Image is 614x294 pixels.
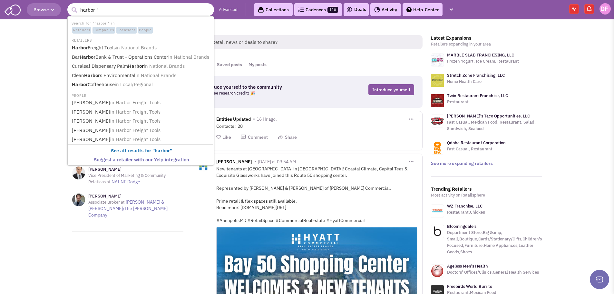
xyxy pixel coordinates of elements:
[70,108,213,117] a: [PERSON_NAME]in Harbor Freight Tools
[447,58,519,65] p: Frozen Yogurt, Ice Cream, Restaurant
[144,63,185,69] span: in National Brands
[116,27,137,34] span: Locations
[111,147,172,154] b: See all results for " "
[93,27,115,34] span: Companies
[68,36,213,43] li: RETAILERS
[70,44,213,52] a: HarborFreight Toolsin National Brands
[447,113,530,119] a: [PERSON_NAME]'s Taco Opportunities, LLC
[67,3,214,16] input: Search
[447,119,542,132] p: Fast Casual, Mexican Food, Restaurant, Salad, Sandwich, Seafood
[447,146,506,152] p: Fast Casual, Restaurant
[80,54,95,60] b: Harbor
[431,35,542,41] h3: Latest Expansions
[110,136,161,142] span: in Harbor Freight Tools
[406,7,412,12] img: help.png
[447,73,505,78] a: Stretch Zone Franchising, LLC
[70,98,213,107] a: [PERSON_NAME]in Harbor Freight Tools
[110,99,161,106] span: in Harbor Freight Tools
[431,205,444,218] img: www.wingzone.com
[403,3,443,16] a: Help-Center
[431,192,542,198] p: Most activity on Retailsphere
[447,209,485,216] p: Restaurant,Chicken
[447,269,539,276] p: Doctors’ Offices/Clinics,General Health Services
[72,81,88,87] b: Harbor
[70,117,213,126] a: [PERSON_NAME]in Harbor Freight Tools
[254,3,293,16] a: Collections
[216,159,252,166] span: [PERSON_NAME]
[258,159,296,165] span: [DATE] at 09:54 AM
[70,53,213,62] a: BarHarborBank & Trust - Operations Centerin National Brands
[88,173,166,185] span: Vice President of Marketing & Community Relations at
[27,3,61,16] button: Browse
[115,81,153,87] span: in Local/Regional
[110,127,161,133] span: in Harbor Freight Tools
[70,62,213,71] a: Curaleaf Dispensary PalmHarborin National Brands
[599,3,611,15] img: Dan Fishburn
[447,140,506,146] a: Qdoba Restaurant Corporation
[70,147,213,155] a: See all results for "harbor"
[207,35,423,49] span: Retail news or deals to share?
[112,179,140,185] a: NAI NP Dodge
[5,3,21,15] img: SmartAdmin
[368,84,414,95] a: Introduce yourself
[214,59,245,71] a: Saved posts
[70,80,213,89] a: HarborCoffeehousein Local/Regional
[278,134,297,140] button: Share
[110,109,161,115] span: in Harbor Freight Tools
[70,156,213,164] a: Suggest a retailer with our Yelp integration
[94,157,189,163] b: Suggest a retailer with our Yelp integration
[447,203,482,209] a: WZ Franchise, LLC
[447,224,476,229] a: Bloomingdale's
[216,166,417,224] div: New tenants at [GEOGRAPHIC_DATA] in [GEOGRAPHIC_DATA]! Coastal Climate, Capital Teas & Exquisite ...
[346,6,366,14] a: Deals
[116,45,157,51] span: in National Brands
[431,186,542,192] h3: Trending Retailers
[216,116,251,124] span: Entities Updated
[447,52,514,58] a: MARBLE SLAB FRANCHISING, LLC
[245,59,270,71] a: My posts
[374,7,380,13] img: Activity.png
[431,74,444,87] img: logo
[88,193,183,199] h3: [PERSON_NAME]
[155,147,170,154] b: harbor
[298,7,304,12] img: Cadences_logo.png
[216,134,231,140] button: Like
[431,160,493,166] a: See more expanding retailers
[68,92,213,98] li: PEOPLE
[84,72,100,78] b: Harbor
[110,118,161,124] span: in Harbor Freight Tools
[88,199,168,218] a: [PERSON_NAME] & [PERSON_NAME]/The [PERSON_NAME] Company
[219,7,238,13] a: Advanced
[370,3,401,16] a: Activity
[447,93,508,98] a: Twin Restaurant Franchise, LLC
[135,72,176,78] span: in National Brands
[200,84,322,90] h3: Introduce yourself to the community
[447,229,542,255] p: Department Store,Big &amp; Small,Boutique,Cards/Stationary/Gifts,Children's Focused,Furniture,Hom...
[346,6,353,14] img: icon-deals.svg
[431,54,444,66] img: logo
[70,71,213,80] a: CleanHarbors Environmentalin National Brands
[88,167,183,172] h3: [PERSON_NAME]
[70,135,213,144] a: [PERSON_NAME]in Harbor Freight Tools
[168,54,209,60] span: in National Brands
[240,134,268,140] button: Comment
[447,99,508,105] p: Restaurant
[72,45,88,51] b: Harbor
[68,19,213,34] li: Search for "harbor " in
[431,94,444,107] img: logo
[222,134,231,140] span: Like
[294,3,342,16] a: Cadences110
[257,116,277,122] span: 16 Hr ago.
[72,27,91,34] span: Retailers
[431,115,444,127] img: logo
[327,7,338,13] span: 110
[431,41,542,47] p: Retailers expanding in your area
[138,27,153,34] span: People
[447,284,492,289] a: Freebirds World Burrito
[70,126,213,135] a: [PERSON_NAME]in Harbor Freight Tools
[447,263,488,269] a: Ageless Men's Health
[128,63,144,69] b: Harbor
[88,199,125,205] span: Associate Broker at
[431,141,444,154] img: logo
